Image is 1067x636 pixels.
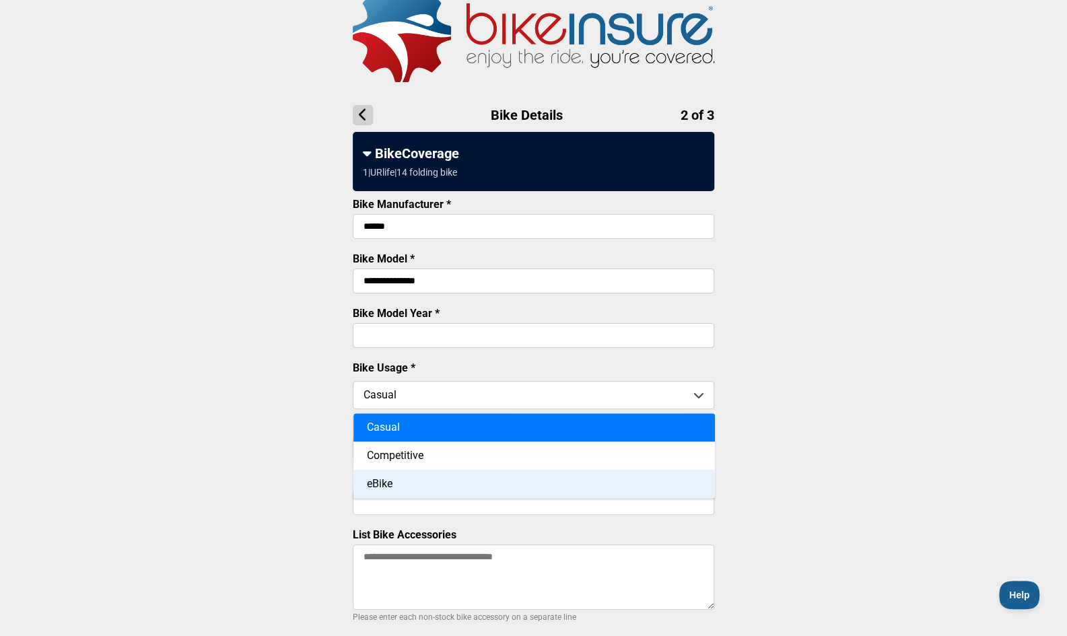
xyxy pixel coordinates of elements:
div: eBike [353,470,715,498]
label: Bike Model * [353,252,415,265]
label: Bike Serial Number [353,474,447,487]
h1: Bike Details [353,105,714,125]
label: Bike Purchase Price * [353,419,458,432]
div: 1 | URlife | 14 folding bike [363,167,457,178]
span: 2 of 3 [681,107,714,123]
div: Casual [353,413,715,441]
div: Competitive [353,441,715,470]
p: Please enter each non-stock bike accessory on a separate line [353,609,714,625]
iframe: Toggle Customer Support [999,581,1040,609]
label: Bike Model Year * [353,307,440,320]
label: List Bike Accessories [353,528,456,541]
div: BikeCoverage [363,145,704,162]
label: Bike Usage * [353,361,415,374]
label: Bike Manufacturer * [353,198,451,211]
